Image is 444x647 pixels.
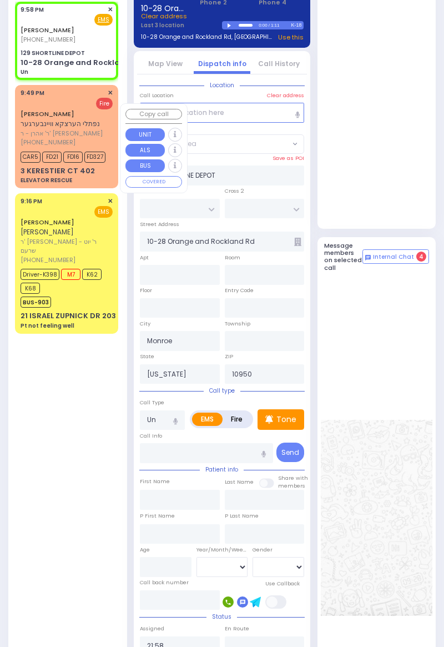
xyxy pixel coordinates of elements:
[140,399,164,407] label: Call Type
[42,152,62,163] span: FD21
[21,35,75,44] span: [PHONE_NUMBER]
[225,353,233,360] label: ZIP
[98,16,109,24] u: EMS
[141,33,275,42] a: 10-28 Orange and Rockland Rd, [GEOGRAPHIC_DATA] [US_STATE]
[225,512,259,520] label: P Last Name
[140,432,162,440] label: Call Info
[140,320,150,328] label: City
[225,320,250,328] label: Township
[140,625,164,633] label: Assigned
[125,128,165,141] button: UNIT
[108,197,113,206] span: ✕
[21,109,74,118] a: [PERSON_NAME]
[225,187,244,195] label: Cross 2
[21,269,59,280] span: Driver-K398
[140,512,175,520] label: P First Name
[108,88,113,98] span: ✕
[140,92,174,99] label: Call Location
[276,414,296,425] p: Tone
[198,59,246,68] a: Dispatch info
[265,580,300,588] label: Use Callback
[21,227,74,237] span: [PERSON_NAME]
[140,103,304,123] input: Search location here
[258,19,268,32] div: 0:00
[94,206,113,218] span: EMS
[125,176,182,188] button: COVERED
[21,218,74,227] a: [PERSON_NAME]
[416,252,426,262] span: 4
[125,159,165,172] button: BUS
[21,129,109,138] span: ר' אהרן - ר' [PERSON_NAME]
[140,579,189,586] label: Call back number
[84,152,105,163] span: FD327
[21,6,44,14] span: 9:58 PM
[253,546,273,554] label: Gender
[268,19,270,32] div: /
[21,322,74,330] div: Pt not feeling well
[258,59,300,68] a: Call History
[192,413,223,426] label: EMS
[140,287,152,294] label: Floor
[373,253,414,261] span: Internal Chat
[362,249,429,264] button: Internal Chat 4
[21,49,85,57] div: 129 SHORTLINE DEPOT
[206,613,237,621] span: Status
[21,152,41,163] span: CAR5
[196,546,248,554] div: Year/Month/Week/Day
[125,109,182,119] button: Copy call
[225,254,240,262] label: Room
[204,387,240,395] span: Call type
[294,238,301,246] span: Other building occupants
[21,119,100,128] span: נפתלי הערצקא וויינבערגער
[108,5,113,14] span: ✕
[273,154,304,162] label: Save as POI
[141,3,186,12] span: 10-28 Orange and Rockland Rd
[96,98,113,109] span: Fire
[276,443,304,462] button: Send
[141,12,187,21] span: Clear address
[140,220,179,228] label: Street Address
[21,68,28,76] div: Un
[225,625,249,633] label: En Route
[21,297,51,308] span: BUS-903
[21,310,116,322] div: 21 ISRAEL ZUPNICK DR 203
[225,287,254,294] label: Entry Code
[21,283,40,294] span: K68
[21,237,109,255] span: ר' [PERSON_NAME] - ר' יוט שרעם
[21,89,44,97] span: 9:49 PM
[222,413,251,426] label: Fire
[140,353,154,360] label: State
[125,144,165,157] button: ALS
[21,165,95,177] div: 3 KERESTIER CT 402
[200,465,244,474] span: Patient info
[291,21,304,29] div: K-18
[365,255,371,260] img: comment-alt.png
[204,81,240,89] span: Location
[21,197,42,205] span: 9:16 PM
[278,33,304,42] a: Use this
[140,254,149,262] label: Apt
[267,92,304,99] label: Clear address
[278,474,308,482] small: Share with
[82,269,102,280] span: K62
[21,176,72,184] div: ELEVATOR RESCUE
[141,21,223,29] label: Last 3 location
[278,482,305,489] span: members
[225,478,254,486] label: Last Name
[63,152,83,163] span: FD16
[21,57,143,68] div: 10-28 Orange and Rockland Rd
[140,546,150,554] label: Age
[61,269,80,280] span: M7
[21,138,75,147] span: [PHONE_NUMBER]
[21,255,75,264] span: [PHONE_NUMBER]
[148,59,183,68] a: Map View
[270,19,280,32] div: 1:11
[324,242,363,272] h5: Message members on selected call
[140,478,170,485] label: First Name
[21,26,74,34] a: [PERSON_NAME]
